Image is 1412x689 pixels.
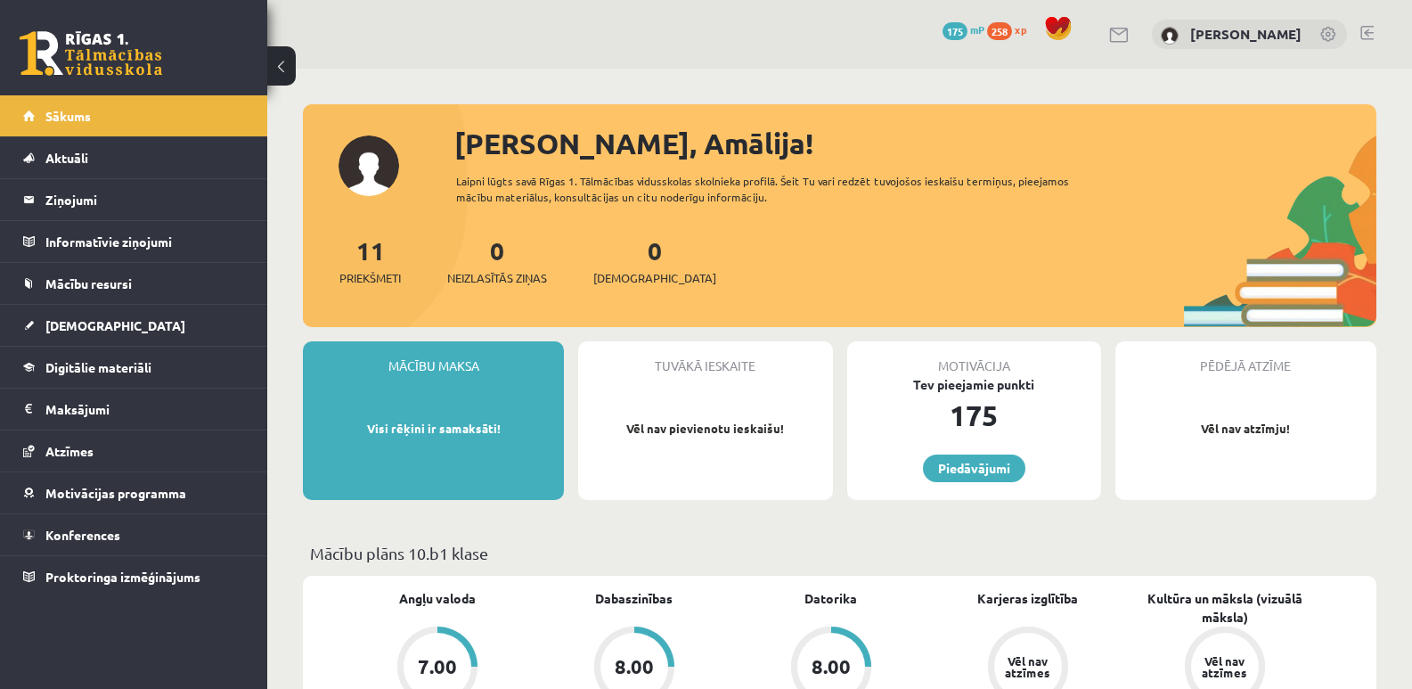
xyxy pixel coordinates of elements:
span: [DEMOGRAPHIC_DATA] [593,269,716,287]
a: Mācību resursi [23,263,245,304]
p: Visi rēķini ir samaksāti! [312,420,555,438]
div: Laipni lūgts savā Rīgas 1. Tālmācības vidusskolas skolnieka profilā. Šeit Tu vari redzēt tuvojošo... [456,173,1100,205]
a: Informatīvie ziņojumi [23,221,245,262]
div: Vēl nav atzīmes [1003,655,1053,678]
a: Sākums [23,95,245,136]
span: Priekšmeti [339,269,401,287]
a: 0[DEMOGRAPHIC_DATA] [593,234,716,287]
a: [PERSON_NAME] [1190,25,1302,43]
div: 8.00 [615,657,654,677]
a: Konferences [23,514,245,555]
div: Motivācija [847,341,1101,375]
a: Proktoringa izmēģinājums [23,556,245,597]
a: Rīgas 1. Tālmācības vidusskola [20,31,162,76]
span: Motivācijas programma [45,485,186,501]
span: Proktoringa izmēģinājums [45,569,200,585]
span: Sākums [45,108,91,124]
a: Aktuāli [23,137,245,178]
div: Tev pieejamie punkti [847,375,1101,394]
span: Digitālie materiāli [45,359,151,375]
div: Mācību maksa [303,341,564,375]
a: Maksājumi [23,389,245,430]
span: xp [1015,22,1026,37]
a: Ziņojumi [23,179,245,220]
div: 175 [847,394,1101,437]
p: Mācību plāns 10.b1 klase [310,541,1369,565]
span: mP [970,22,984,37]
a: Kultūra un māksla (vizuālā māksla) [1126,589,1323,627]
div: 8.00 [812,657,851,677]
a: 11Priekšmeti [339,234,401,287]
a: Digitālie materiāli [23,347,245,388]
span: Aktuāli [45,150,88,166]
span: Mācību resursi [45,275,132,291]
a: Dabaszinības [595,589,673,608]
p: Vēl nav atzīmju! [1124,420,1367,438]
a: 258 xp [987,22,1035,37]
a: Piedāvājumi [923,455,1025,482]
span: Atzīmes [45,443,94,459]
legend: Maksājumi [45,389,245,430]
a: 175 mP [943,22,984,37]
a: Motivācijas programma [23,472,245,513]
span: 175 [943,22,967,40]
span: 258 [987,22,1012,40]
legend: Informatīvie ziņojumi [45,221,245,262]
div: 7.00 [418,657,457,677]
a: 0Neizlasītās ziņas [447,234,547,287]
p: Vēl nav pievienotu ieskaišu! [587,420,823,438]
a: Atzīmes [23,431,245,472]
span: Konferences [45,527,120,543]
span: Neizlasītās ziņas [447,269,547,287]
a: [DEMOGRAPHIC_DATA] [23,305,245,346]
img: Amālija Gabrene [1161,27,1179,45]
a: Angļu valoda [399,589,476,608]
a: Datorika [804,589,857,608]
div: Vēl nav atzīmes [1200,655,1250,678]
div: Tuvākā ieskaite [578,341,832,375]
div: Pēdējā atzīme [1115,341,1376,375]
span: [DEMOGRAPHIC_DATA] [45,317,185,333]
a: Karjeras izglītība [977,589,1078,608]
div: [PERSON_NAME], Amālija! [454,122,1376,165]
legend: Ziņojumi [45,179,245,220]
